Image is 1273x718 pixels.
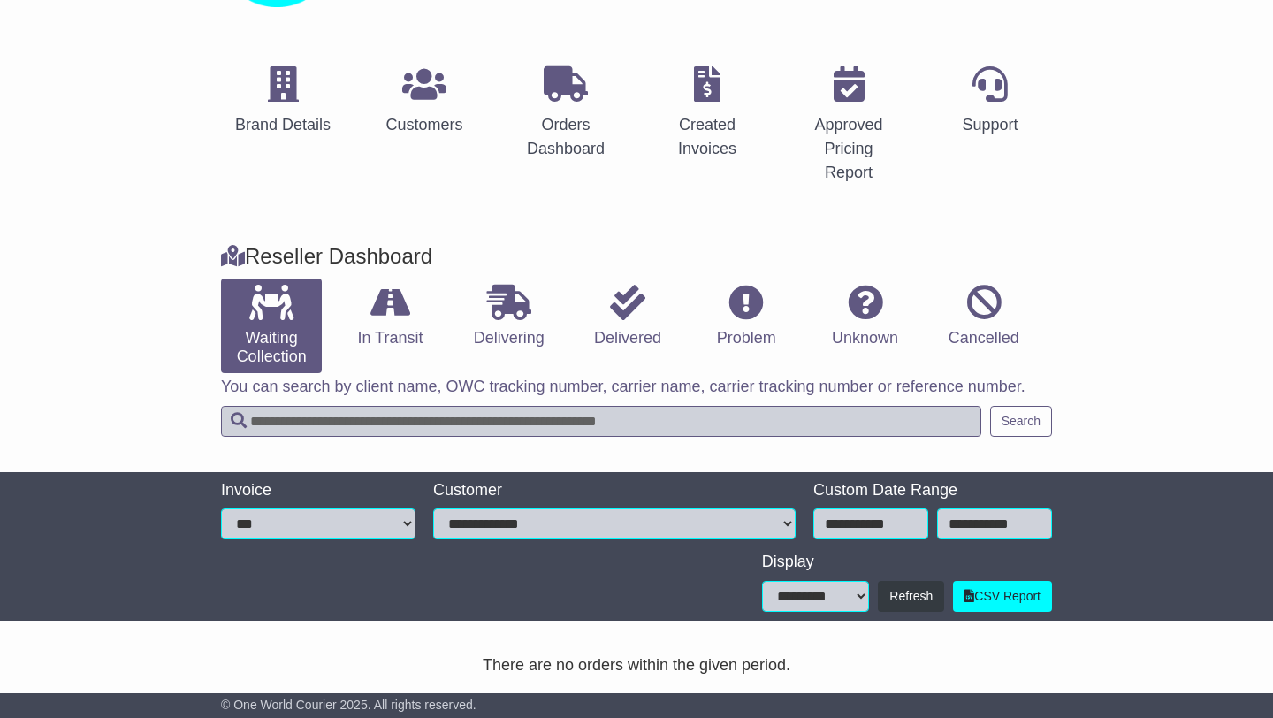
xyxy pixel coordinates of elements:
button: Search [990,406,1052,437]
div: There are no orders within the given period. [193,656,1080,676]
div: Custom Date Range [813,481,1052,500]
div: Invoice [221,481,415,500]
span: © One World Courier 2025. All rights reserved. [221,698,476,712]
a: Delivered [577,279,678,355]
a: Approved Pricing Report [787,60,911,191]
a: Problem [696,279,797,355]
button: Refresh [878,581,944,612]
a: CSV Report [953,581,1052,612]
a: Delivering [459,279,560,355]
a: In Transit [339,279,440,355]
div: Brand Details [235,113,331,137]
div: Orders Dashboard [515,113,616,161]
div: Approved Pricing Report [798,113,899,185]
a: Brand Details [224,60,342,143]
a: Customers [374,60,474,143]
div: Customers [385,113,462,137]
div: Created Invoices [657,113,758,161]
a: Orders Dashboard [504,60,628,167]
div: Customer [433,481,796,500]
a: Support [950,60,1029,143]
a: Unknown [814,279,915,355]
a: Created Invoices [645,60,769,167]
p: You can search by client name, OWC tracking number, carrier name, carrier tracking number or refe... [221,378,1052,397]
div: Reseller Dashboard [212,244,1061,270]
a: Cancelled [934,279,1034,355]
a: Waiting Collection [221,279,322,373]
div: Support [962,113,1018,137]
div: Display [762,553,1052,572]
